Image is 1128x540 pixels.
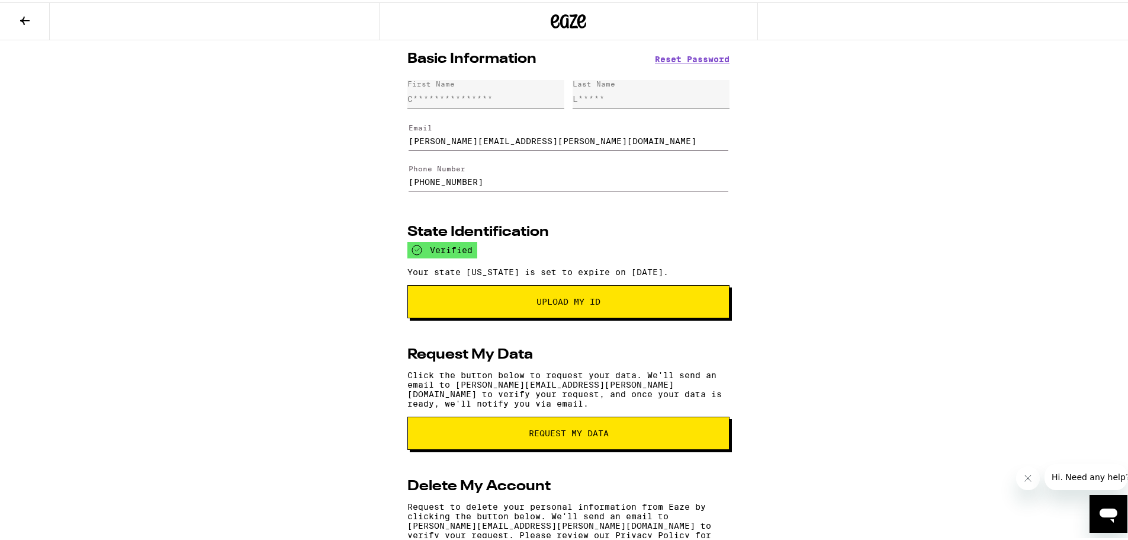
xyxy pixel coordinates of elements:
[1090,493,1127,531] iframe: Button to launch messaging window
[407,239,477,256] div: verified
[1016,464,1040,488] iframe: Close message
[529,427,609,435] span: request my data
[536,295,600,303] span: Upload My ID
[407,414,729,448] button: request my data
[407,111,729,152] form: Edit Email Address
[407,50,536,64] h2: Basic Information
[409,122,432,129] label: Email
[407,265,729,274] p: Your state [US_STATE] is set to expire on [DATE].
[407,283,729,316] button: Upload My ID
[7,8,85,18] span: Hi. Need any help?
[407,152,729,194] form: Edit Phone Number
[409,162,465,170] label: Phone Number
[407,78,455,85] div: First Name
[407,346,533,360] h2: Request My Data
[655,53,729,61] button: Reset Password
[573,78,615,85] div: Last Name
[407,477,551,491] h2: Delete My Account
[407,368,729,406] p: Click the button below to request your data. We'll send an email to [PERSON_NAME][EMAIL_ADDRESS][...
[1045,462,1127,488] iframe: Message from company
[407,223,549,237] h2: State Identification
